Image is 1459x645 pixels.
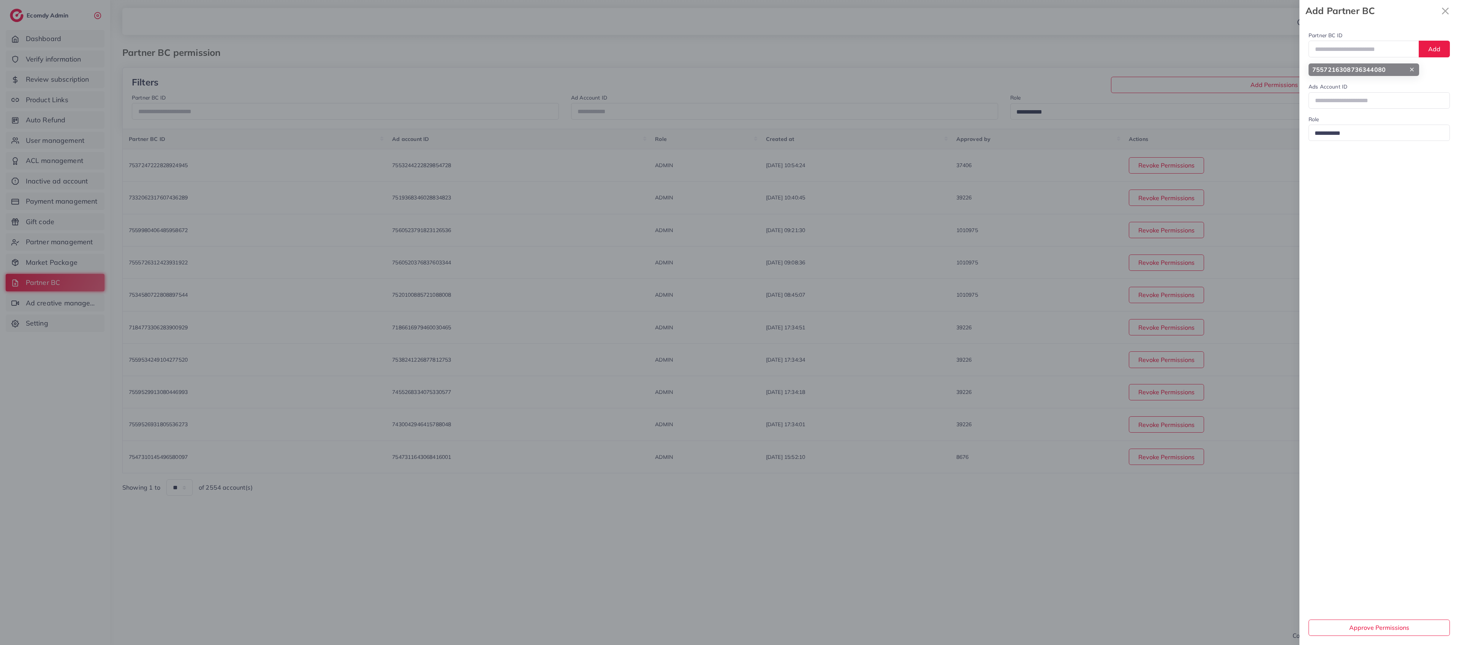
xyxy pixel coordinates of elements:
button: Close [1438,3,1453,19]
button: Approve Permissions [1309,620,1450,636]
label: Role [1309,115,1319,123]
div: Search for option [1309,125,1450,141]
strong: Add Partner BC [1306,4,1438,17]
label: Ads Account ID [1309,83,1347,90]
svg: x [1438,3,1453,19]
button: Add [1419,41,1450,57]
span: Approve Permissions [1349,624,1409,631]
label: Partner BC ID [1309,32,1342,39]
strong: 7557216308736344080 [1312,65,1386,74]
input: Search for option [1312,128,1440,139]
